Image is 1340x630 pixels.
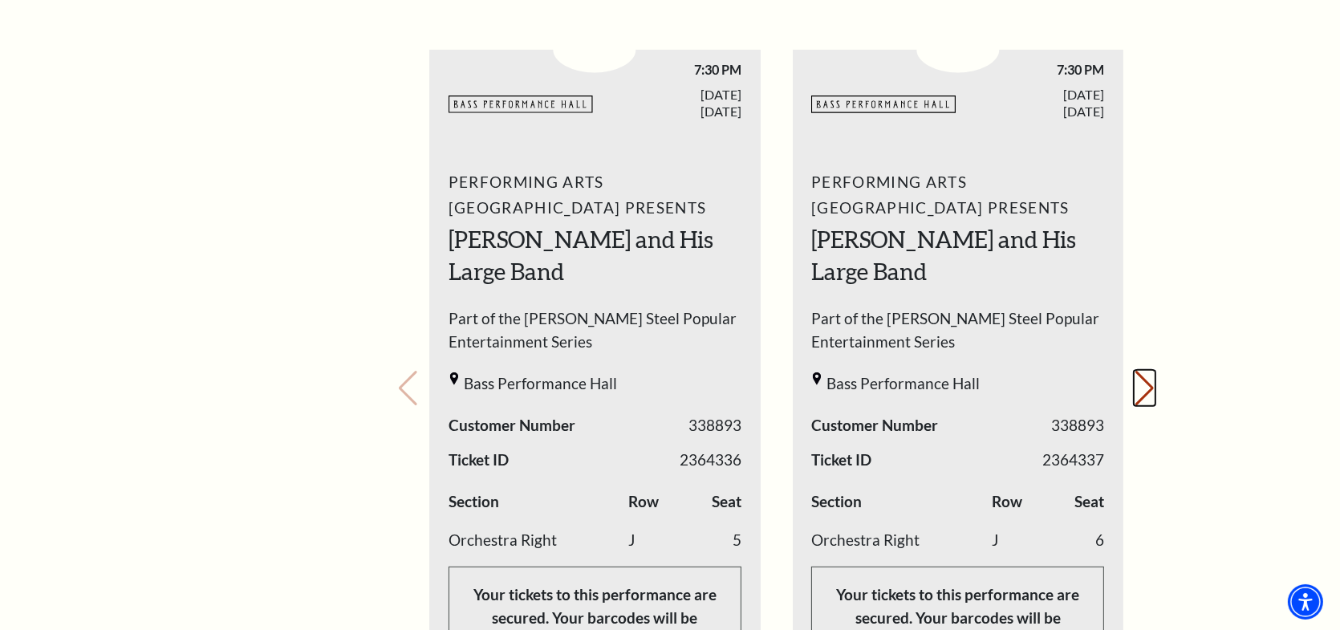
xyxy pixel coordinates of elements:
label: Row [992,490,1022,514]
span: 338893 [688,414,741,437]
td: J [992,521,1055,559]
label: Row [628,490,659,514]
span: 2364336 [680,449,741,472]
span: 7:30 PM [595,61,741,78]
td: 6 [1055,521,1105,559]
span: Part of the [PERSON_NAME] Steel Popular Entertainment Series [449,307,741,361]
span: Ticket ID [449,449,509,472]
label: Section [449,490,499,514]
div: Accessibility Menu [1288,584,1323,620]
td: Orchestra Right [811,521,991,559]
span: Performing Arts [GEOGRAPHIC_DATA] Presents [811,169,1104,221]
span: 2364337 [1042,449,1104,472]
span: Customer Number [449,414,575,437]
label: Section [811,490,862,514]
span: Bass Performance Hall [826,372,980,396]
span: Part of the [PERSON_NAME] Steel Popular Entertainment Series [811,307,1104,361]
span: Ticket ID [811,449,871,472]
h2: [PERSON_NAME] and His Large Band [449,224,741,288]
span: [DATE] [DATE] [958,86,1105,120]
label: Seat [1074,490,1104,514]
span: [DATE] [DATE] [595,86,741,120]
span: 7:30 PM [958,61,1105,78]
label: Seat [712,490,741,514]
span: Performing Arts [GEOGRAPHIC_DATA] Presents [449,169,741,221]
button: Next slide [1134,371,1155,406]
h2: [PERSON_NAME] and His Large Band [811,224,1104,288]
span: Customer Number [811,414,938,437]
span: Bass Performance Hall [464,372,617,396]
td: 5 [692,521,741,559]
td: J [628,521,692,559]
td: Orchestra Right [449,521,628,559]
span: 338893 [1051,414,1104,437]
